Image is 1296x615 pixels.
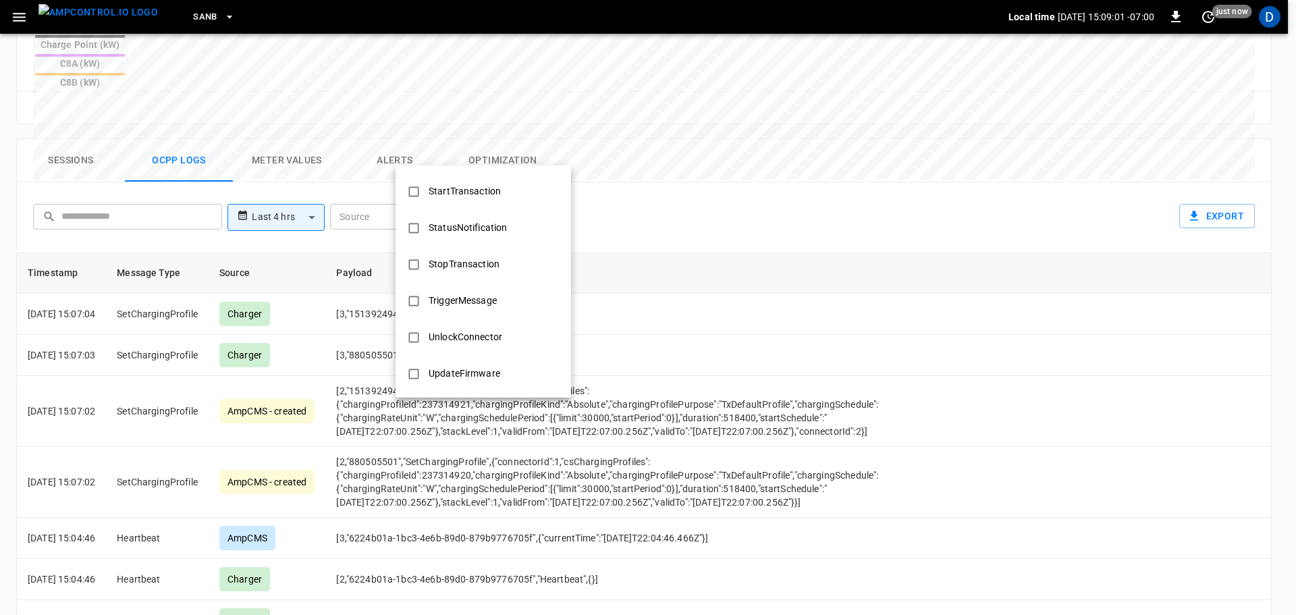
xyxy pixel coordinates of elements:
[421,252,508,277] div: StopTransaction
[421,325,510,350] div: UnlockConnector
[421,215,515,240] div: StatusNotification
[421,288,505,313] div: TriggerMessage
[421,179,509,204] div: StartTransaction
[421,361,508,386] div: UpdateFirmware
